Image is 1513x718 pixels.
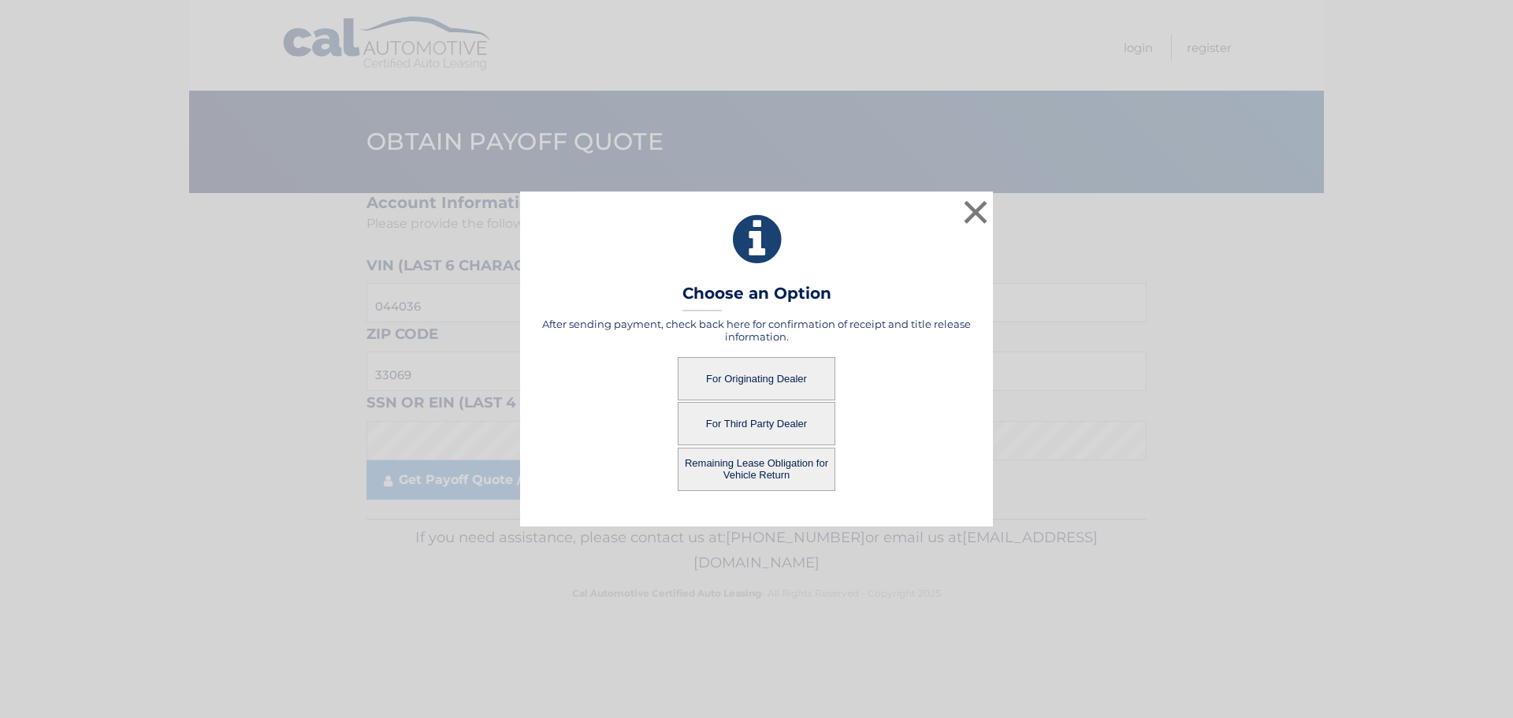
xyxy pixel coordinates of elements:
button: × [960,196,991,228]
button: Remaining Lease Obligation for Vehicle Return [678,448,835,491]
h5: After sending payment, check back here for confirmation of receipt and title release information. [540,318,973,343]
button: For Third Party Dealer [678,402,835,445]
h3: Choose an Option [682,284,831,311]
button: For Originating Dealer [678,357,835,400]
